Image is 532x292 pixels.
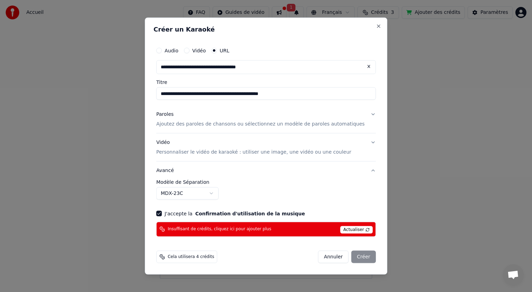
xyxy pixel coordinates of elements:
[156,121,365,128] p: Ajoutez des paroles de chansons ou sélectionnez un modèle de paroles automatiques
[165,48,178,53] label: Audio
[156,161,376,179] button: Avancé
[168,226,271,232] span: Insuffisant de crédits, cliquez ici pour ajouter plus
[156,139,351,156] div: Vidéo
[192,48,206,53] label: Vidéo
[156,111,174,118] div: Paroles
[156,179,376,205] div: Avancé
[220,48,229,53] label: URL
[165,211,305,216] label: J'accepte la
[168,254,214,259] span: Cela utilisera 4 crédits
[195,211,305,216] button: J'accepte la
[340,226,373,233] span: Actualiser
[156,134,376,161] button: VidéoPersonnaliser le vidéo de karaoké : utiliser une image, une vidéo ou une couleur
[156,105,376,133] button: ParolesAjoutez des paroles de chansons ou sélectionnez un modèle de paroles automatiques
[156,149,351,156] p: Personnaliser le vidéo de karaoké : utiliser une image, une vidéo ou une couleur
[153,26,379,33] h2: Créer un Karaoké
[156,80,376,85] label: Titre
[156,179,376,184] label: Modèle de Séparation
[318,250,348,263] button: Annuler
